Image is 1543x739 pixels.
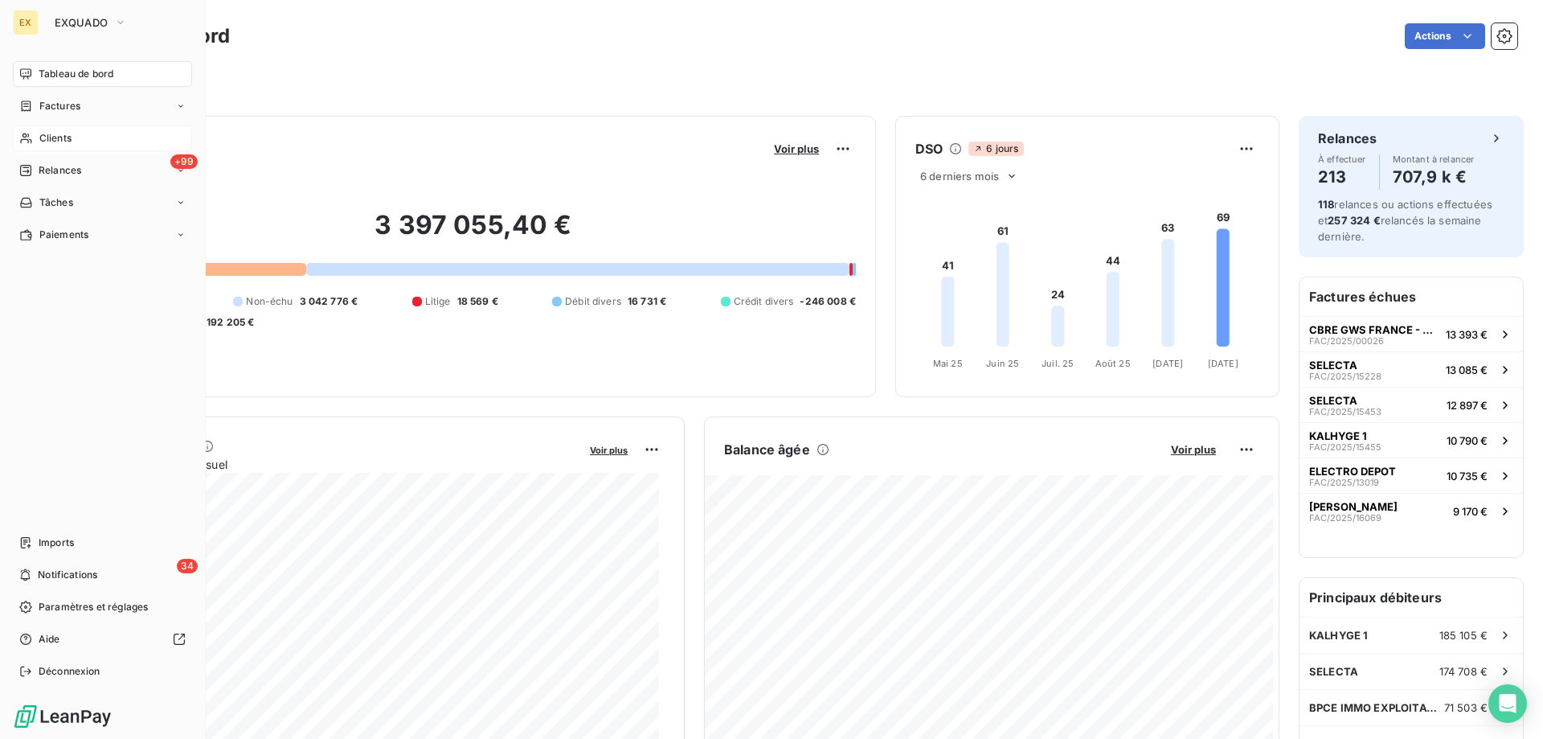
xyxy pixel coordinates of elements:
[724,440,810,459] h6: Balance âgée
[202,315,255,330] span: -192 205 €
[774,142,819,155] span: Voir plus
[1171,443,1216,456] span: Voir plus
[39,163,81,178] span: Relances
[933,358,963,369] tspan: Mai 25
[1299,351,1523,387] button: SELECTAFAC/2025/1522813 085 €
[39,600,148,614] span: Paramètres et réglages
[1318,129,1377,148] h6: Relances
[1309,372,1381,381] span: FAC/2025/15228
[91,209,856,257] h2: 3 397 055,40 €
[1309,323,1439,336] span: CBRE GWS FRANCE - COURBEVOIE
[1309,442,1381,452] span: FAC/2025/15455
[170,154,198,169] span: +99
[1488,684,1527,723] div: Open Intercom Messenger
[1446,328,1488,341] span: 13 393 €
[1309,701,1444,714] span: BPCE IMMO EXPLOITATION
[1393,164,1475,190] h4: 707,9 k €
[1299,493,1523,528] button: [PERSON_NAME]FAC/2025/160699 170 €
[13,626,192,652] a: Aide
[246,294,293,309] span: Non-échu
[968,142,1023,156] span: 6 jours
[1446,363,1488,376] span: 13 085 €
[1444,701,1488,714] span: 71 503 €
[1447,470,1488,482] span: 10 735 €
[425,294,451,309] span: Litige
[39,67,113,81] span: Tableau de bord
[39,632,60,647] span: Aide
[1309,665,1358,678] span: SELECTA
[177,559,198,573] span: 34
[1309,429,1367,442] span: KALHYGE 1
[1328,214,1380,227] span: 257 324 €
[585,442,632,457] button: Voir plus
[1405,23,1485,49] button: Actions
[769,142,824,156] button: Voir plus
[1439,629,1488,642] span: 185 105 €
[1309,478,1379,487] span: FAC/2025/13019
[1309,336,1384,346] span: FAC/2025/00026
[915,139,943,158] h6: DSO
[1299,578,1523,617] h6: Principaux débiteurs
[1299,277,1523,316] h6: Factures échues
[986,358,1019,369] tspan: Juin 25
[1309,394,1357,407] span: SELECTA
[457,294,498,309] span: 18 569 €
[590,445,628,456] span: Voir plus
[1447,434,1488,447] span: 10 790 €
[1318,198,1334,211] span: 118
[1299,387,1523,422] button: SELECTAFAC/2025/1545312 897 €
[1309,465,1396,478] span: ELECTRO DEPOT
[39,99,80,113] span: Factures
[1166,442,1221,457] button: Voir plus
[565,294,621,309] span: Débit divers
[300,294,358,309] span: 3 042 776 €
[1042,358,1074,369] tspan: Juil. 25
[39,536,74,550] span: Imports
[1309,513,1381,523] span: FAC/2025/16069
[1095,358,1131,369] tspan: Août 25
[1309,407,1381,417] span: FAC/2025/15453
[39,228,88,242] span: Paiements
[734,294,794,309] span: Crédit divers
[1393,154,1475,164] span: Montant à relancer
[628,294,666,309] span: 16 731 €
[1453,505,1488,518] span: 9 170 €
[1309,359,1357,372] span: SELECTA
[1299,458,1523,493] button: ELECTRO DEPOTFAC/2025/1301910 735 €
[13,704,113,729] img: Logo LeanPay
[38,568,97,582] span: Notifications
[1447,399,1488,412] span: 12 897 €
[1152,358,1183,369] tspan: [DATE]
[1318,154,1366,164] span: À effectuer
[1299,316,1523,351] button: CBRE GWS FRANCE - COURBEVOIEFAC/2025/0002613 393 €
[1318,198,1492,243] span: relances ou actions effectuées et relancés la semaine dernière.
[1309,500,1398,513] span: [PERSON_NAME]
[800,294,856,309] span: -246 008 €
[1318,164,1366,190] h4: 213
[1439,665,1488,678] span: 174 708 €
[91,456,579,473] span: Chiffre d'affaires mensuel
[39,664,100,679] span: Déconnexion
[920,170,999,183] span: 6 derniers mois
[1299,422,1523,458] button: KALHYGE 1FAC/2025/1545510 790 €
[39,195,73,210] span: Tâches
[1208,358,1238,369] tspan: [DATE]
[13,10,39,35] div: EX
[55,16,108,29] span: EXQUADO
[39,131,72,146] span: Clients
[1309,629,1368,642] span: KALHYGE 1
